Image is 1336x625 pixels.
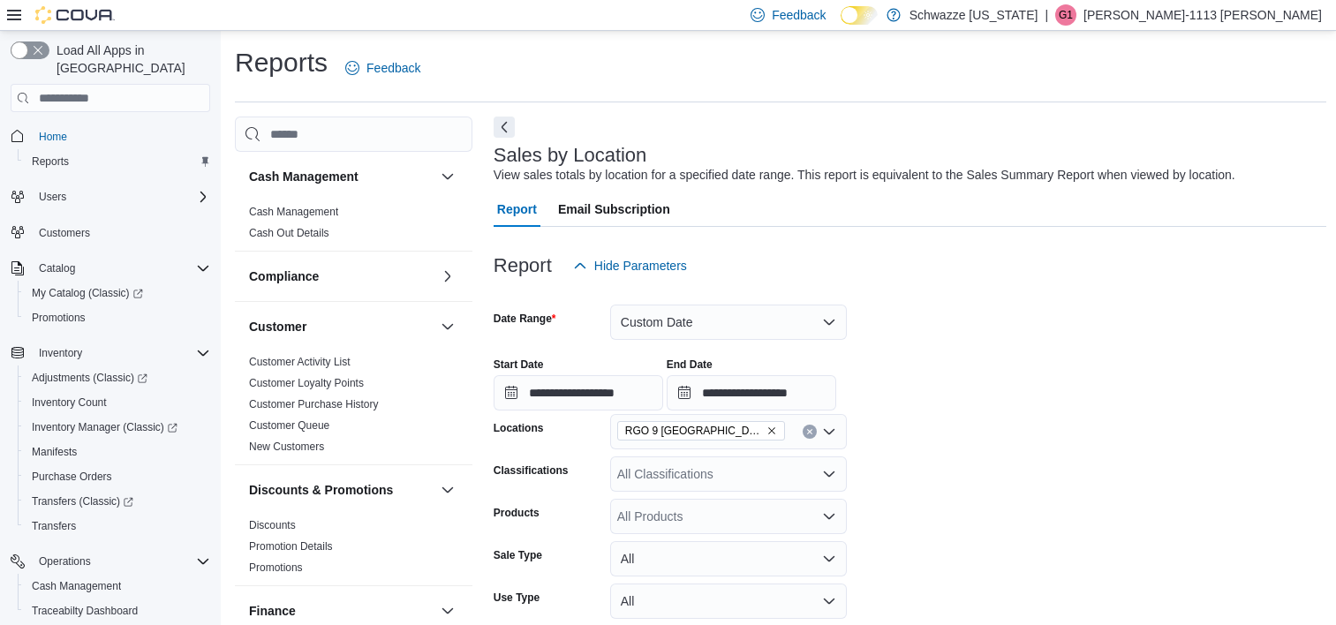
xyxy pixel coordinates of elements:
[249,168,434,185] button: Cash Management
[249,206,338,218] a: Cash Management
[18,365,217,390] a: Adjustments (Classic)
[25,417,210,438] span: Inventory Manager (Classic)
[25,491,210,512] span: Transfers (Classic)
[249,318,434,335] button: Customer
[4,123,217,148] button: Home
[25,151,76,172] a: Reports
[18,599,217,623] button: Traceabilty Dashboard
[32,286,143,300] span: My Catalog (Classic)
[249,376,364,390] span: Customer Loyalty Points
[249,481,434,499] button: Discounts & Promotions
[841,6,878,25] input: Dark Mode
[32,222,210,244] span: Customers
[25,491,140,512] a: Transfers (Classic)
[625,422,763,440] span: RGO 9 [GEOGRAPHIC_DATA]
[249,205,338,219] span: Cash Management
[32,343,89,364] button: Inventory
[494,591,540,605] label: Use Type
[39,130,67,144] span: Home
[803,425,817,439] button: Clear input
[494,375,663,410] input: Press the down key to open a popover containing a calendar.
[25,600,210,621] span: Traceabilty Dashboard
[437,166,458,187] button: Cash Management
[4,549,217,574] button: Operations
[25,441,84,463] a: Manifests
[437,316,458,337] button: Customer
[39,190,66,204] span: Users
[32,420,177,434] span: Inventory Manager (Classic)
[32,551,210,572] span: Operations
[766,425,777,436] button: Remove RGO 9 Las Vegas from selection in this group
[667,358,713,372] label: End Date
[667,375,836,410] input: Press the down key to open a popover containing a calendar.
[249,561,303,574] a: Promotions
[32,494,133,508] span: Transfers (Classic)
[249,397,379,411] span: Customer Purchase History
[249,539,333,553] span: Promotion Details
[249,227,329,239] a: Cash Out Details
[594,257,687,275] span: Hide Parameters
[32,343,210,364] span: Inventory
[32,154,69,169] span: Reports
[494,548,542,562] label: Sale Type
[25,600,145,621] a: Traceabilty Dashboard
[1055,4,1076,26] div: Graciela-1113 Calderon
[25,417,185,438] a: Inventory Manager (Classic)
[822,425,836,439] button: Open list of options
[1045,4,1048,26] p: |
[4,256,217,281] button: Catalog
[617,421,785,441] span: RGO 9 Las Vegas
[235,201,472,251] div: Cash Management
[25,282,150,304] a: My Catalog (Classic)
[249,226,329,240] span: Cash Out Details
[32,579,121,593] span: Cash Management
[822,467,836,481] button: Open list of options
[25,282,210,304] span: My Catalog (Classic)
[32,395,107,410] span: Inventory Count
[25,516,83,537] a: Transfers
[32,445,77,459] span: Manifests
[4,220,217,245] button: Customers
[494,463,569,478] label: Classifications
[249,440,324,454] span: New Customers
[18,415,217,440] a: Inventory Manager (Classic)
[32,124,210,147] span: Home
[25,392,210,413] span: Inventory Count
[249,398,379,410] a: Customer Purchase History
[18,489,217,514] a: Transfers (Classic)
[18,440,217,464] button: Manifests
[494,312,556,326] label: Date Range
[25,367,155,388] a: Adjustments (Classic)
[822,509,836,523] button: Open list of options
[39,226,90,240] span: Customers
[18,464,217,489] button: Purchase Orders
[32,222,97,244] a: Customers
[32,604,138,618] span: Traceabilty Dashboard
[772,6,826,24] span: Feedback
[249,419,329,432] a: Customer Queue
[1083,4,1322,26] p: [PERSON_NAME]-1113 [PERSON_NAME]
[25,367,210,388] span: Adjustments (Classic)
[235,515,472,585] div: Discounts & Promotions
[249,602,296,620] h3: Finance
[35,6,115,24] img: Cova
[366,59,420,77] span: Feedback
[18,514,217,538] button: Transfers
[437,479,458,501] button: Discounts & Promotions
[249,168,359,185] h3: Cash Management
[249,267,319,285] h3: Compliance
[25,466,119,487] a: Purchase Orders
[32,311,86,325] span: Promotions
[39,346,82,360] span: Inventory
[249,356,351,368] a: Customer Activity List
[235,351,472,464] div: Customer
[338,50,427,86] a: Feedback
[494,145,647,166] h3: Sales by Location
[558,192,670,227] span: Email Subscription
[25,392,114,413] a: Inventory Count
[25,466,210,487] span: Purchase Orders
[32,258,210,279] span: Catalog
[249,318,306,335] h3: Customer
[249,519,296,531] a: Discounts
[437,600,458,621] button: Finance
